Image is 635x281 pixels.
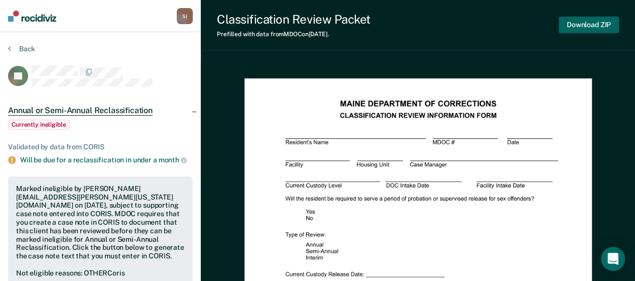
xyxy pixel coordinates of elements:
[8,106,153,116] span: Annual or Semi-Annual Reclassification
[8,120,70,130] span: Currently ineligible
[177,8,193,24] div: S (
[8,143,193,151] div: Validated by data from CORIS
[16,269,185,277] div: Not eligible reasons: OTHERCoris
[601,247,625,271] div: Open Intercom Messenger
[217,31,370,38] div: Prefilled with data from MDOC on [DATE] .
[177,8,193,24] button: S(
[217,12,370,27] div: Classification Review Packet
[8,11,56,22] img: Recidiviz
[20,155,193,164] div: Will be due for a reclassification in under a month
[16,184,185,260] div: Marked ineligible by [PERSON_NAME][EMAIL_ADDRESS][PERSON_NAME][US_STATE][DOMAIN_NAME] on [DATE], ...
[559,17,619,33] button: Download ZIP
[8,44,35,53] button: Back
